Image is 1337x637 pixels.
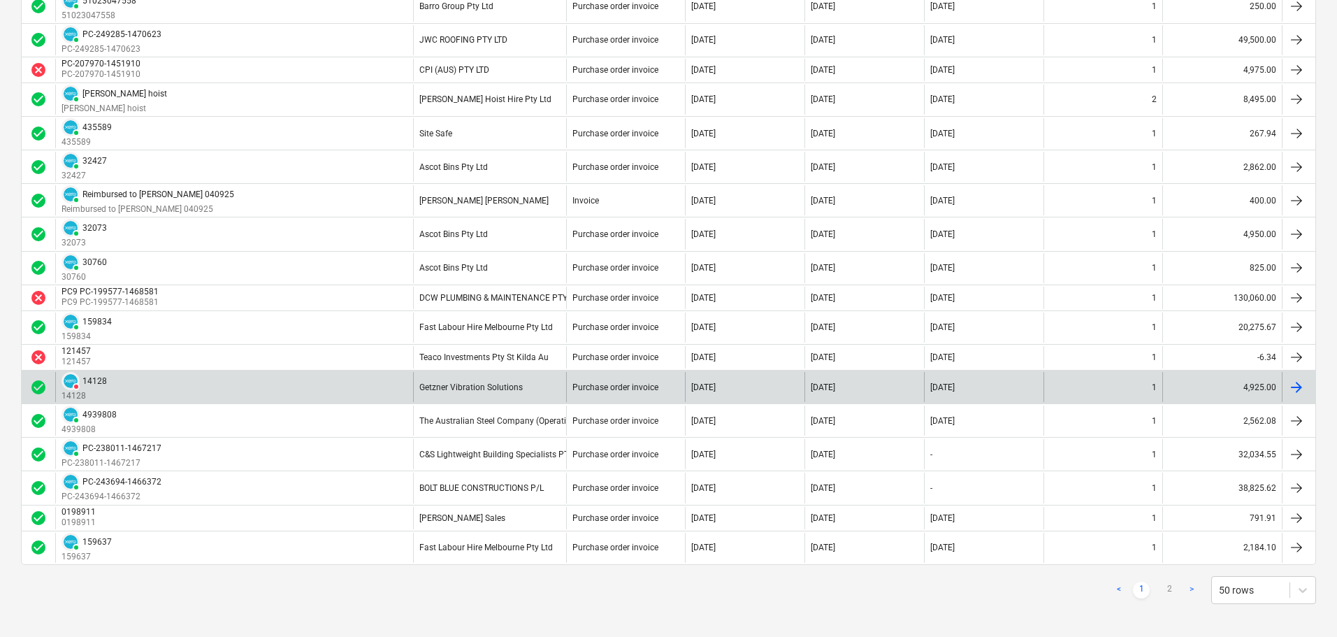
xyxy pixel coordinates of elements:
[1152,293,1157,303] div: 1
[62,219,80,237] div: Invoice has been synced with Xero and its status is currently PAID
[62,118,80,136] div: Invoice has been synced with Xero and its status is currently PAID
[811,196,835,206] div: [DATE]
[1162,85,1282,115] div: 8,495.00
[419,450,589,459] div: C&S Lightweight Building Specialists PTY LTD
[572,322,658,332] div: Purchase order invoice
[691,94,716,104] div: [DATE]
[1152,513,1157,523] div: 1
[419,229,488,239] div: Ascot Bins Pty Ltd
[82,376,107,386] div: 14128
[64,315,78,329] img: xero.svg
[419,263,488,273] div: Ascot Bins Pty Ltd
[930,543,955,552] div: [DATE]
[30,446,47,463] div: Invoice was approved
[62,25,80,43] div: Invoice has been synced with Xero and its status is currently PAID
[419,352,549,362] div: Teaco Investments Pty St Kilda Au
[811,162,835,172] div: [DATE]
[811,382,835,392] div: [DATE]
[419,1,493,11] div: Barro Group Pty Ltd
[64,408,78,422] img: xero.svg
[572,352,658,362] div: Purchase order invoice
[419,382,523,392] div: Getzner Vibration Solutions
[1183,582,1200,599] a: Next page
[62,69,143,80] p: PC-207970-1451910
[1152,543,1157,552] div: 1
[1152,416,1157,426] div: 1
[62,331,112,343] p: 159834
[1152,229,1157,239] div: 1
[691,352,716,362] div: [DATE]
[572,65,658,75] div: Purchase order invoice
[62,473,80,491] div: Invoice has been synced with Xero and its status is currently PAID
[30,319,47,336] div: Invoice was approved
[1162,253,1282,283] div: 825.00
[930,65,955,75] div: [DATE]
[1162,152,1282,182] div: 2,862.00
[30,379,47,396] span: check_circle
[691,293,716,303] div: [DATE]
[30,125,47,142] span: check_circle
[572,483,658,493] div: Purchase order invoice
[691,196,716,206] div: [DATE]
[82,29,161,39] div: PC-249285-1470623
[1162,59,1282,81] div: 4,975.00
[30,62,47,78] div: Invoice was rejected
[930,35,955,45] div: [DATE]
[82,156,107,166] div: 32427
[811,129,835,138] div: [DATE]
[572,543,658,552] div: Purchase order invoice
[82,477,161,487] div: PC-243694-1466372
[30,413,47,429] div: Invoice was approved
[811,263,835,273] div: [DATE]
[30,349,47,366] div: Invoice was rejected
[82,257,107,267] div: 30760
[1152,483,1157,493] div: 1
[930,196,955,206] div: [DATE]
[62,237,107,249] p: 32073
[572,382,658,392] div: Purchase order invoice
[1152,263,1157,273] div: 1
[811,416,835,426] div: [DATE]
[811,543,835,552] div: [DATE]
[1152,65,1157,75] div: 1
[572,263,658,273] div: Purchase order invoice
[62,103,167,115] p: [PERSON_NAME] hoist
[930,94,955,104] div: [DATE]
[1162,439,1282,469] div: 32,034.55
[930,513,955,523] div: [DATE]
[62,346,91,356] div: 121457
[82,223,107,233] div: 32073
[30,413,47,429] span: check_circle
[691,1,716,11] div: [DATE]
[1152,382,1157,392] div: 1
[572,513,658,523] div: Purchase order invoice
[30,539,47,556] span: check_circle
[572,196,599,206] div: Invoice
[62,491,161,503] p: PC-243694-1466372
[62,85,80,103] div: Invoice has been synced with Xero and its status is currently PAID
[1162,406,1282,436] div: 2,562.08
[30,349,47,366] span: cancel
[30,510,47,527] div: Invoice was approved
[30,259,47,276] span: check_circle
[1152,322,1157,332] div: 1
[1152,196,1157,206] div: 1
[30,480,47,496] div: Invoice was approved
[811,35,835,45] div: [DATE]
[64,87,78,101] img: xero.svg
[62,152,80,170] div: Invoice has been synced with Xero and its status is currently PAID
[62,185,80,203] div: Invoice has been synced with Xero and its status is currently PAID
[572,129,658,138] div: Purchase order invoice
[30,31,47,48] div: Invoice was approved
[811,352,835,362] div: [DATE]
[64,535,78,549] img: xero.svg
[811,513,835,523] div: [DATE]
[811,229,835,239] div: [DATE]
[811,1,835,11] div: [DATE]
[419,293,583,303] div: DCW PLUMBING & MAINTENANCE PTY LTD
[1161,582,1178,599] a: Page 2
[572,94,658,104] div: Purchase order invoice
[30,159,47,176] div: Invoice was approved
[62,59,140,69] div: PC-207970-1451910
[82,537,112,547] div: 159637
